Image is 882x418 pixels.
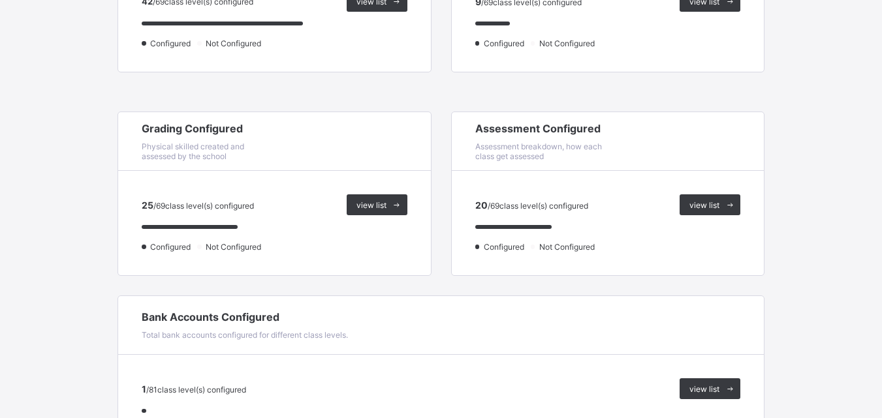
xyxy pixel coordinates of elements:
[482,38,528,48] span: Configured
[538,38,599,48] span: Not Configured
[488,201,588,211] span: / 69 class level(s) configured
[142,122,274,135] span: Grading Configured
[153,201,254,211] span: / 69 class level(s) configured
[475,200,488,211] span: 20
[142,383,146,395] span: 1
[689,384,719,394] span: view list
[482,242,528,252] span: Configured
[142,200,153,211] span: 25
[146,385,246,395] span: / 81 class level(s) configured
[475,142,602,161] span: Assessment breakdown, how each class get assessed
[689,200,719,210] span: view list
[204,242,265,252] span: Not Configured
[356,200,386,210] span: view list
[475,122,608,135] span: Assessment Configured
[142,310,441,323] span: Bank Accounts Configured
[142,330,348,340] span: Total bank accounts configured for different class levels.
[204,38,265,48] span: Not Configured
[149,242,195,252] span: Configured
[149,38,195,48] span: Configured
[538,242,599,252] span: Not Configured
[142,142,244,161] span: Physical skilled created and assessed by the school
